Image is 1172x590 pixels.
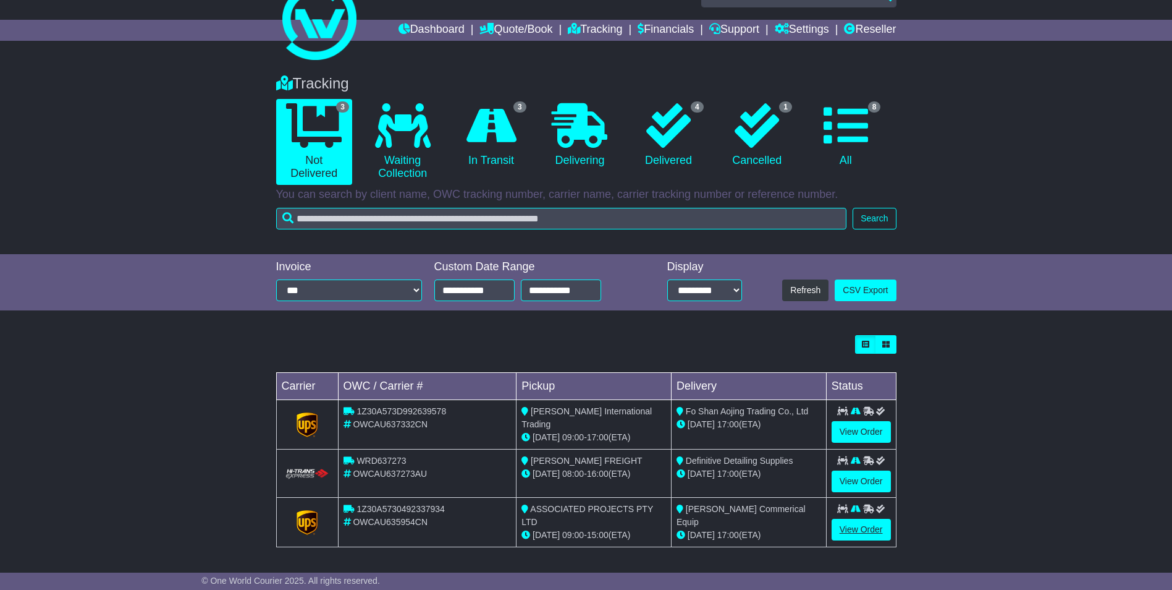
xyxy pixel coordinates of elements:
div: (ETA) [677,468,821,481]
a: 8 All [807,99,883,172]
img: HiTrans.png [284,468,331,480]
td: OWC / Carrier # [338,373,516,400]
span: Definitive Detailing Supplies [686,456,793,466]
span: 16:00 [587,469,609,479]
a: 4 Delivered [630,99,706,172]
span: 3 [513,101,526,113]
td: Carrier [276,373,338,400]
span: [DATE] [533,432,560,442]
a: Support [709,20,759,41]
span: 08:00 [562,469,584,479]
a: CSV Export [835,280,896,301]
a: Financials [638,20,694,41]
span: 17:00 [717,530,739,540]
span: 09:00 [562,530,584,540]
span: [DATE] [688,419,715,429]
a: Dashboard [398,20,465,41]
span: OWCAU637273AU [353,469,427,479]
span: 3 [336,101,349,113]
span: [PERSON_NAME] International Trading [521,406,652,429]
div: Invoice [276,260,422,274]
span: 8 [868,101,881,113]
p: You can search by client name, OWC tracking number, carrier name, carrier tracking number or refe... [276,188,896,202]
span: [PERSON_NAME] FREIGHT [531,456,642,466]
span: [DATE] [688,530,715,540]
div: Custom Date Range [434,260,633,274]
button: Search [853,208,896,229]
span: [DATE] [533,530,560,540]
a: Delivering [542,99,618,172]
div: Tracking [270,75,903,93]
a: Settings [775,20,829,41]
span: 1 [779,101,792,113]
span: WRD637273 [356,456,406,466]
div: - (ETA) [521,468,666,481]
a: 3 In Transit [453,99,529,172]
span: [DATE] [533,469,560,479]
a: 1 Cancelled [719,99,795,172]
div: (ETA) [677,418,821,431]
div: - (ETA) [521,529,666,542]
button: Refresh [782,280,828,301]
div: - (ETA) [521,431,666,444]
span: ASSOCIATED PROJECTS PTY LTD [521,504,653,527]
span: 1Z30A5730492337934 [356,504,444,514]
span: © One World Courier 2025. All rights reserved. [201,576,380,586]
span: Fo Shan Aojing Trading Co., Ltd [686,406,808,416]
span: OWCAU637332CN [353,419,428,429]
a: 3 Not Delivered [276,99,352,185]
span: [PERSON_NAME] Commerical Equip [677,504,806,527]
a: View Order [832,421,891,443]
a: View Order [832,519,891,541]
a: View Order [832,471,891,492]
td: Delivery [671,373,826,400]
img: GetCarrierServiceLogo [297,510,318,535]
a: Waiting Collection [365,99,441,185]
span: 15:00 [587,530,609,540]
span: [DATE] [688,469,715,479]
span: 17:00 [717,469,739,479]
a: Reseller [844,20,896,41]
span: 17:00 [717,419,739,429]
span: 09:00 [562,432,584,442]
div: Display [667,260,742,274]
a: Tracking [568,20,622,41]
a: Quote/Book [479,20,552,41]
span: 17:00 [587,432,609,442]
span: 1Z30A573D992639578 [356,406,446,416]
span: 4 [691,101,704,113]
td: Status [826,373,896,400]
div: (ETA) [677,529,821,542]
span: OWCAU635954CN [353,517,428,527]
td: Pickup [516,373,672,400]
img: GetCarrierServiceLogo [297,413,318,437]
